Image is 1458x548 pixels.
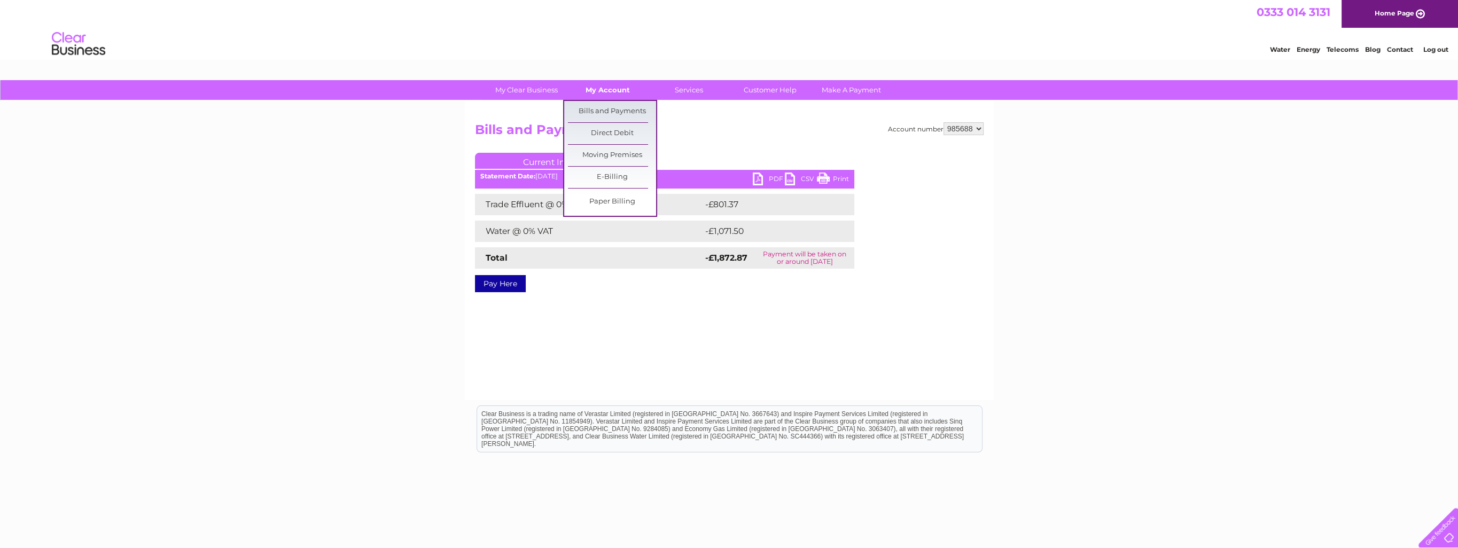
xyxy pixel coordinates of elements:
[568,101,656,122] a: Bills and Payments
[1423,45,1448,53] a: Log out
[888,122,984,135] div: Account number
[568,191,656,213] a: Paper Billing
[480,172,535,180] b: Statement Date:
[807,80,895,100] a: Make A Payment
[568,145,656,166] a: Moving Premises
[475,275,526,292] a: Pay Here
[726,80,814,100] a: Customer Help
[755,247,854,269] td: Payment will be taken on or around [DATE]
[475,153,635,169] a: Current Invoice
[1297,45,1320,53] a: Energy
[482,80,571,100] a: My Clear Business
[1257,5,1330,19] a: 0333 014 3131
[51,28,106,60] img: logo.png
[1365,45,1381,53] a: Blog
[703,194,836,215] td: -£801.37
[564,80,652,100] a: My Account
[475,221,703,242] td: Water @ 0% VAT
[1270,45,1290,53] a: Water
[475,173,854,180] div: [DATE]
[486,253,508,263] strong: Total
[645,80,733,100] a: Services
[477,6,982,52] div: Clear Business is a trading name of Verastar Limited (registered in [GEOGRAPHIC_DATA] No. 3667643...
[568,167,656,188] a: E-Billing
[568,123,656,144] a: Direct Debit
[817,173,849,188] a: Print
[785,173,817,188] a: CSV
[1387,45,1413,53] a: Contact
[1327,45,1359,53] a: Telecoms
[475,194,703,215] td: Trade Effluent @ 0% VAT
[475,122,984,143] h2: Bills and Payments
[703,221,838,242] td: -£1,071.50
[705,253,747,263] strong: -£1,872.87
[753,173,785,188] a: PDF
